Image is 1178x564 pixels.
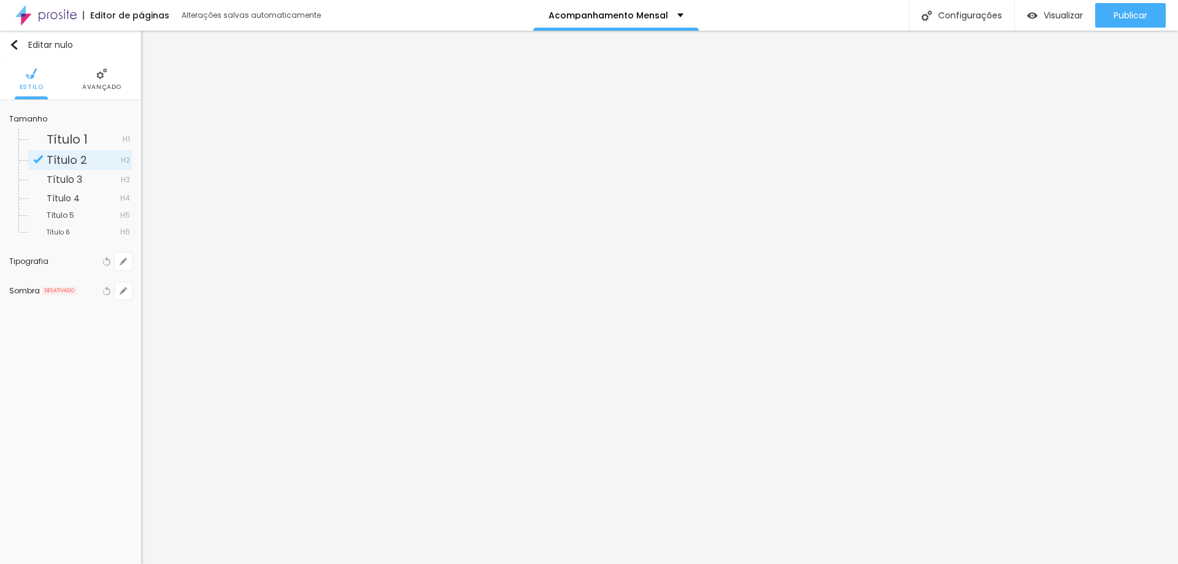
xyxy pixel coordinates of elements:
[9,114,47,124] font: Tamanho
[120,193,130,203] font: H4
[182,10,321,20] font: Alterações salvas automaticamente
[90,9,169,21] font: Editor de páginas
[45,287,74,294] font: DESATIVADO
[123,134,130,144] font: H1
[47,210,74,220] font: Título 5
[26,68,37,79] img: Ícone
[47,152,87,168] font: Título 2
[47,131,88,148] font: Título 1
[1015,3,1095,28] button: Visualizar
[1044,9,1083,21] font: Visualizar
[9,285,40,296] font: Sombra
[120,226,130,237] font: H6
[28,39,73,51] font: Editar nulo
[549,9,668,21] font: Acompanhamento Mensal
[33,154,44,164] img: Ícone
[47,228,70,237] font: Título 6
[938,9,1002,21] font: Configurações
[1095,3,1166,28] button: Publicar
[120,210,130,220] font: H5
[96,68,107,79] img: Ícone
[922,10,932,21] img: Ícone
[1027,10,1037,21] img: view-1.svg
[47,192,80,204] font: Título 4
[121,155,130,165] font: H2
[82,82,121,91] font: Avançado
[141,31,1178,564] iframe: Editor
[9,256,48,266] font: Tipografia
[47,172,82,187] font: Título 3
[1114,9,1147,21] font: Publicar
[9,40,19,50] img: Ícone
[20,82,44,91] font: Estilo
[121,174,130,185] font: H3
